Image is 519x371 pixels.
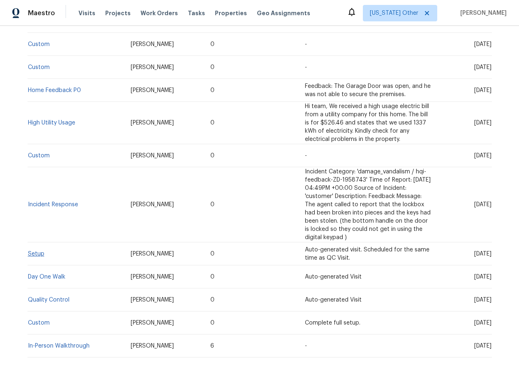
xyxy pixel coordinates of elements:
span: Complete full setup. [305,320,360,326]
span: Geo Assignments [257,9,310,17]
span: [DATE] [474,343,491,349]
span: 0 [210,153,215,159]
span: - [305,343,307,349]
span: [PERSON_NAME] [131,274,174,280]
span: Auto-generated Visit [305,274,362,280]
a: Custom [28,65,50,70]
span: [DATE] [474,153,491,159]
span: [DATE] [474,65,491,70]
span: [DATE] [474,274,491,280]
span: [PERSON_NAME] [131,120,174,126]
span: [PERSON_NAME] [131,202,174,207]
a: Custom [28,41,50,47]
span: [PERSON_NAME] [131,88,174,93]
span: [PERSON_NAME] [131,297,174,303]
span: 0 [210,65,215,70]
a: In-Person Walkthrough [28,343,90,349]
span: [PERSON_NAME] [131,153,174,159]
span: 0 [210,251,215,257]
span: 6 [210,343,214,349]
span: Projects [105,9,131,17]
span: Maestro [28,9,55,17]
span: 0 [210,320,215,326]
span: Properties [215,9,247,17]
a: Incident Response [28,202,78,207]
a: Custom [28,320,50,326]
span: [DATE] [474,297,491,303]
span: [DATE] [474,320,491,326]
span: Tasks [188,10,205,16]
span: [DATE] [474,88,491,93]
span: Auto-generated Visit [305,297,362,303]
span: 0 [210,297,215,303]
span: - [305,153,307,159]
span: Auto-generated visit. Scheduled for the same time as QC Visit. [305,247,429,261]
span: [PERSON_NAME] [131,41,174,47]
span: [PERSON_NAME] [131,343,174,349]
a: High Utility Usage [28,120,75,126]
span: - [305,65,307,70]
span: 0 [210,88,215,93]
span: - [305,41,307,47]
span: [DATE] [474,120,491,126]
span: [US_STATE] Other [370,9,418,17]
a: Custom [28,153,50,159]
a: Quality Control [28,297,69,303]
span: Incident Category: 'damage_vandalism / hqi-feedback-ZD-1958743' Time of Report: [DATE] 04:49PM +0... [305,169,431,240]
span: [PERSON_NAME] [131,251,174,257]
span: [DATE] [474,41,491,47]
span: 0 [210,41,215,47]
a: Day One Walk [28,274,65,280]
span: Visits [78,9,95,17]
a: Setup [28,251,44,257]
span: Hi team, We received a high usage electric bill from a utility company for this home. The bill is... [305,104,429,142]
span: [DATE] [474,202,491,207]
span: Work Orders [141,9,178,17]
span: [PERSON_NAME] [131,320,174,326]
span: 0 [210,120,215,126]
a: Home Feedback P0 [28,88,81,93]
span: [DATE] [474,251,491,257]
span: 0 [210,202,215,207]
span: 0 [210,274,215,280]
span: [PERSON_NAME] [131,65,174,70]
span: [PERSON_NAME] [457,9,507,17]
span: Feedback: The Garage Door was open, and he was not able to secure the premises. [305,83,431,97]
